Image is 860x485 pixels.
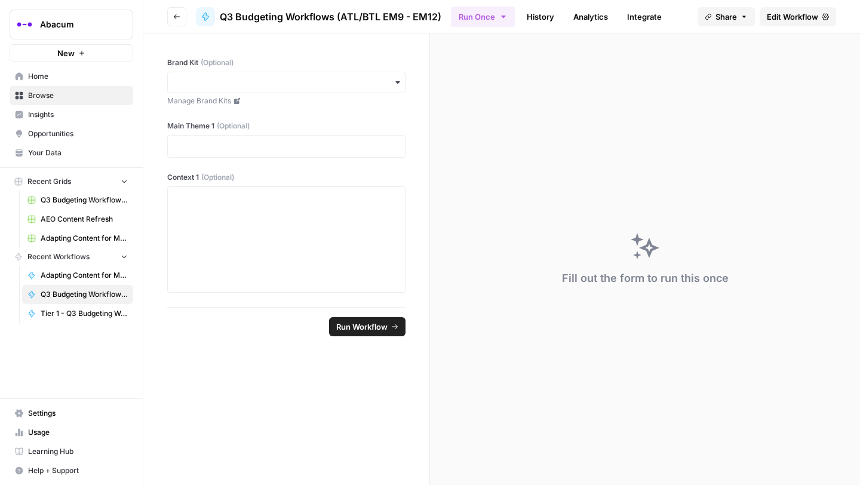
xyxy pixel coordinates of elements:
button: Run Workflow [329,317,406,336]
button: Recent Workflows [10,248,133,266]
a: Usage [10,423,133,442]
button: Run Once [451,7,515,27]
a: Insights [10,105,133,124]
span: Edit Workflow [767,11,818,23]
label: Brand Kit [167,57,406,68]
span: Share [715,11,737,23]
img: Abacum Logo [14,14,35,35]
span: Settings [28,408,128,419]
button: Share [698,7,755,26]
a: Integrate [620,7,669,26]
a: Browse [10,86,133,105]
span: (Optional) [201,57,234,68]
button: Workspace: Abacum [10,10,133,39]
a: Opportunities [10,124,133,143]
a: Q3 Budgeting Workflows (ATL/BTL EM9 - EM12) [22,285,133,304]
button: Help + Support [10,461,133,480]
a: Adapting Content for Microdemos Pages Grid [22,229,133,248]
span: (Optional) [217,121,250,131]
span: Home [28,71,128,82]
a: Your Data [10,143,133,162]
span: Insights [28,109,128,120]
a: Q3 Budgeting Workflows (ATL/BTL EM9 - EM12) [196,7,441,26]
span: Adapting Content for Microdemos Pages Grid [41,233,128,244]
a: Tier 1 - Q3 Budgeting Workflows [22,304,133,323]
a: Learning Hub [10,442,133,461]
span: Recent Grids [27,176,71,187]
button: New [10,44,133,62]
label: Main Theme 1 [167,121,406,131]
span: Tier 1 - Q3 Budgeting Workflows [41,308,128,319]
a: Edit Workflow [760,7,836,26]
span: Q3 Budgeting Workflows (ATL/BTL EM9 - EM12) [220,10,441,24]
a: Analytics [566,7,615,26]
span: Browse [28,90,128,101]
span: Q3 Budgeting Workflows (ATL/BTL EM9 - EM12) Grid [41,195,128,205]
span: Run Workflow [336,321,388,333]
span: New [57,47,75,59]
a: Q3 Budgeting Workflows (ATL/BTL EM9 - EM12) Grid [22,191,133,210]
span: Q3 Budgeting Workflows (ATL/BTL EM9 - EM12) [41,289,128,300]
span: Abacum [40,19,112,30]
span: Learning Hub [28,446,128,457]
button: Recent Grids [10,173,133,191]
span: Help + Support [28,465,128,476]
a: Manage Brand Kits [167,96,406,106]
div: Fill out the form to run this once [562,270,729,287]
span: Adapting Content for Microdemos Pages [41,270,128,281]
span: Opportunities [28,128,128,139]
a: AEO Content Refresh [22,210,133,229]
span: Your Data [28,148,128,158]
span: AEO Content Refresh [41,214,128,225]
a: Adapting Content for Microdemos Pages [22,266,133,285]
a: Home [10,67,133,86]
a: History [520,7,561,26]
span: Recent Workflows [27,251,90,262]
span: (Optional) [201,172,234,183]
label: Context 1 [167,172,406,183]
span: Usage [28,427,128,438]
a: Settings [10,404,133,423]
